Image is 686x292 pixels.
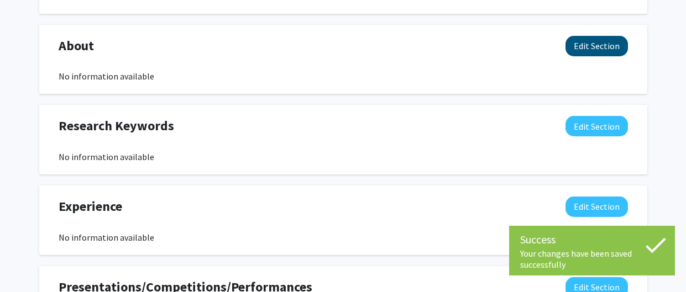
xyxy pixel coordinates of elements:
div: No information available [59,231,628,244]
button: Edit Research Keywords [565,116,628,136]
iframe: Chat [8,242,47,284]
span: Research Keywords [59,116,174,136]
div: No information available [59,150,628,163]
span: Experience [59,197,122,216]
button: Edit About [565,36,628,56]
button: Edit Experience [565,197,628,217]
div: No information available [59,70,628,83]
div: Your changes have been saved successfully [520,248,664,270]
div: Success [520,231,664,248]
span: About [59,36,94,56]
